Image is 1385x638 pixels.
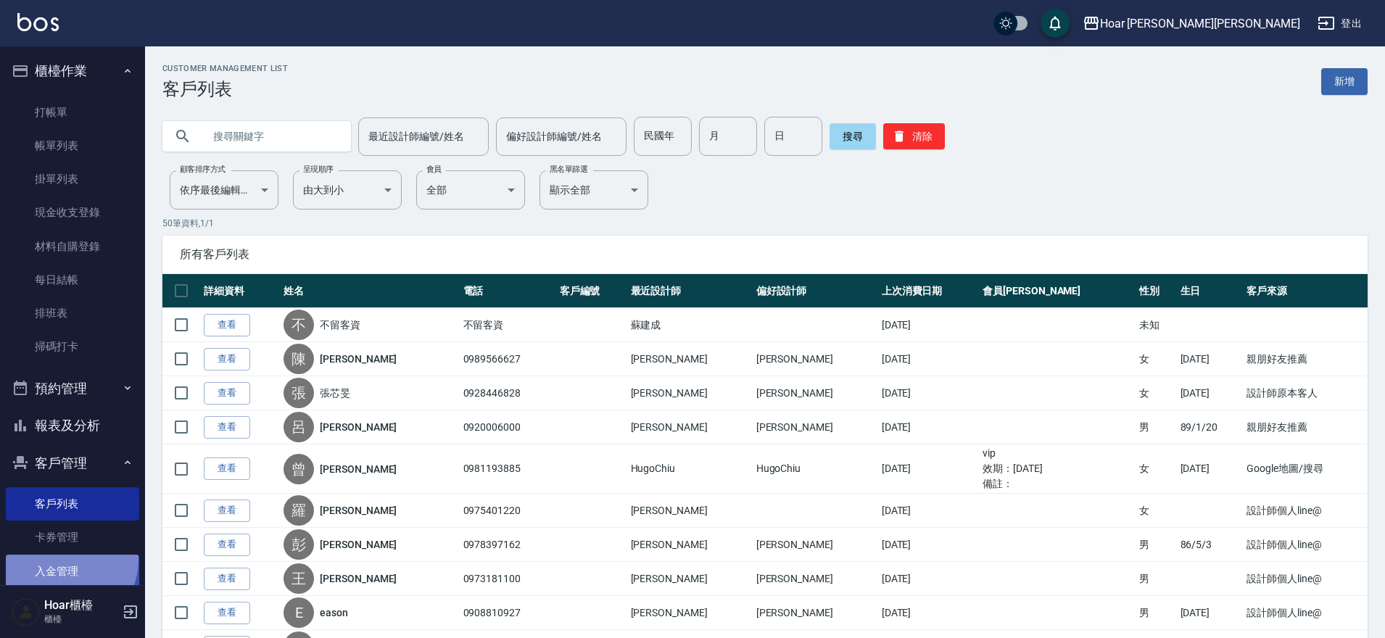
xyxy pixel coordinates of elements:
button: 報表及分析 [6,407,139,444]
td: [DATE] [878,444,979,494]
td: [PERSON_NAME] [627,562,753,596]
td: [PERSON_NAME] [753,342,878,376]
div: 呂 [284,412,314,442]
a: 卡券管理 [6,521,139,554]
td: 蘇建成 [627,308,753,342]
a: eason [320,605,348,620]
td: [DATE] [878,528,979,562]
h3: 客戶列表 [162,79,288,99]
label: 呈現順序 [303,164,334,175]
button: 清除 [883,123,945,149]
a: 排班表 [6,297,139,330]
td: 0978397162 [460,528,556,562]
a: 查看 [204,602,250,624]
td: [DATE] [878,342,979,376]
ul: 備註： [983,476,1132,492]
p: 50 筆資料, 1 / 1 [162,217,1368,230]
p: 櫃檯 [44,613,118,626]
ul: vip [983,446,1132,461]
div: Hoar [PERSON_NAME][PERSON_NAME] [1100,14,1300,33]
td: [DATE] [1177,342,1244,376]
a: 查看 [204,568,250,590]
a: 查看 [204,314,250,336]
th: 客戶編號 [556,274,627,308]
td: 未知 [1136,308,1176,342]
button: 預約管理 [6,370,139,407]
td: 親朋好友推薦 [1243,410,1368,444]
td: [PERSON_NAME] [753,596,878,630]
td: [DATE] [878,308,979,342]
button: save [1041,9,1070,38]
div: 全部 [416,170,525,210]
th: 電話 [460,274,556,308]
th: 生日 [1177,274,1244,308]
td: [PERSON_NAME] [627,528,753,562]
a: 打帳單 [6,96,139,129]
th: 性別 [1136,274,1176,308]
button: 櫃檯作業 [6,52,139,90]
button: 搜尋 [830,123,876,149]
div: 陳 [284,344,314,374]
td: [DATE] [878,376,979,410]
div: E [284,597,314,628]
th: 會員[PERSON_NAME] [979,274,1136,308]
div: 張 [284,378,314,408]
button: Hoar [PERSON_NAME][PERSON_NAME] [1077,9,1306,38]
th: 最近設計師 [627,274,753,308]
td: 設計師個人line@ [1243,528,1368,562]
td: 男 [1136,596,1176,630]
td: [DATE] [878,494,979,528]
a: 不留客資 [320,318,360,332]
a: 查看 [204,500,250,522]
div: 王 [284,563,314,594]
label: 黑名單篩選 [550,164,587,175]
h5: Hoar櫃檯 [44,598,118,613]
ul: 效期： [DATE] [983,461,1132,476]
button: 登出 [1312,10,1368,37]
a: [PERSON_NAME] [320,420,397,434]
td: 0975401220 [460,494,556,528]
a: [PERSON_NAME] [320,571,397,586]
a: [PERSON_NAME] [320,352,397,366]
h2: Customer Management List [162,64,288,73]
td: 設計師個人line@ [1243,494,1368,528]
td: 女 [1136,444,1176,494]
td: [PERSON_NAME] [627,596,753,630]
td: 89/1/20 [1177,410,1244,444]
th: 姓名 [280,274,459,308]
td: 0973181100 [460,562,556,596]
label: 會員 [426,164,442,175]
td: [PERSON_NAME] [627,494,753,528]
a: 客戶列表 [6,487,139,521]
td: 男 [1136,410,1176,444]
th: 詳細資料 [200,274,280,308]
td: [PERSON_NAME] [753,528,878,562]
td: 設計師原本客人 [1243,376,1368,410]
td: 男 [1136,528,1176,562]
td: 女 [1136,342,1176,376]
a: 查看 [204,416,250,439]
td: Google地圖/搜尋 [1243,444,1368,494]
button: 客戶管理 [6,444,139,482]
th: 上次消費日期 [878,274,979,308]
td: [DATE] [1177,376,1244,410]
a: 每日結帳 [6,263,139,297]
td: 設計師個人line@ [1243,596,1368,630]
td: 男 [1136,562,1176,596]
a: 掃碼打卡 [6,330,139,363]
td: 0920006000 [460,410,556,444]
a: 新增 [1321,68,1368,95]
td: [DATE] [878,596,979,630]
a: 查看 [204,348,250,370]
td: [PERSON_NAME] [627,376,753,410]
a: 張芯旻 [320,386,350,400]
div: 曾 [284,454,314,484]
div: 顯示全部 [539,170,648,210]
td: [DATE] [1177,444,1244,494]
a: [PERSON_NAME] [320,503,397,518]
td: [PERSON_NAME] [753,562,878,596]
td: 設計師個人line@ [1243,562,1368,596]
input: 搜尋關鍵字 [203,117,339,156]
td: 0908810927 [460,596,556,630]
a: 掛單列表 [6,162,139,196]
